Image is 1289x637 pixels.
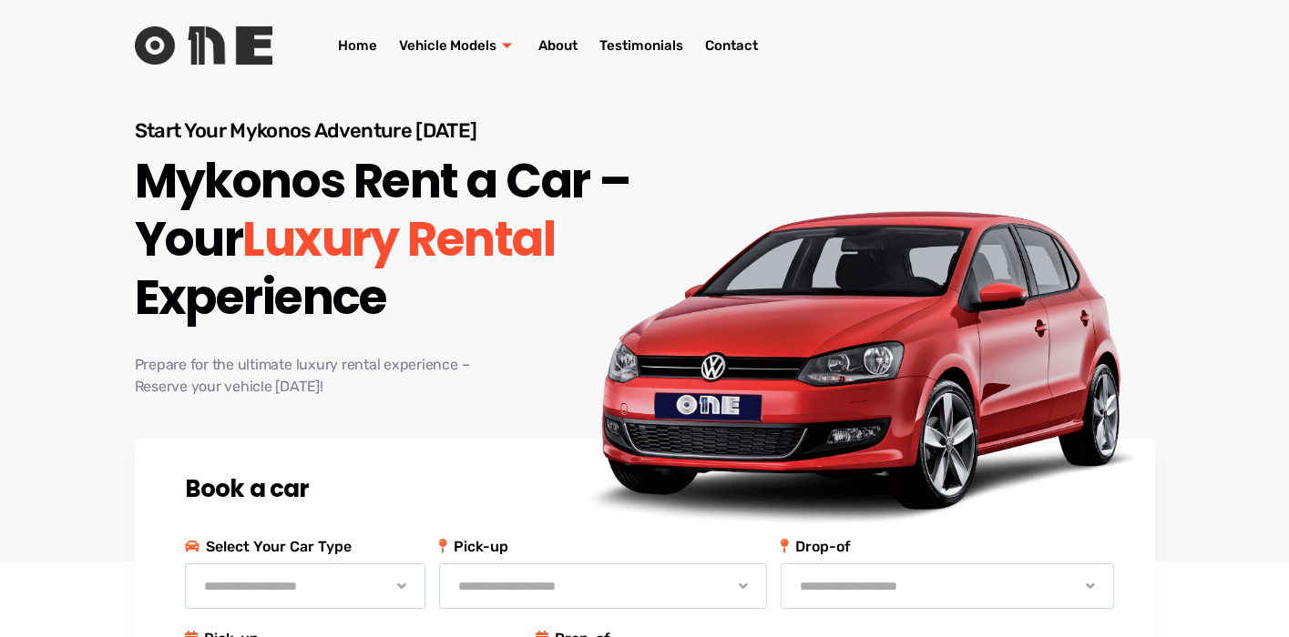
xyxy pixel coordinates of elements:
span: Luxury Rental [242,210,555,268]
a: Testimonials [588,9,694,82]
a: Home [327,9,388,82]
a: Vehicle Models [388,9,527,82]
p: Start Your Mykonos Adventure [DATE] [135,118,671,143]
h1: Mykonos Rent a Car – Your Experience [135,152,671,327]
h2: Book a car [185,475,1114,503]
a: Contact [694,9,769,82]
img: One Rent a Car & Bike Banner Image [547,187,1170,541]
p: Select Your Car Type [185,535,425,559]
a: About [527,9,588,82]
p: Prepare for the ultimate luxury rental experience – Reserve your vehicle [DATE]! [135,354,671,398]
img: Rent One Logo without Text [135,26,272,65]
